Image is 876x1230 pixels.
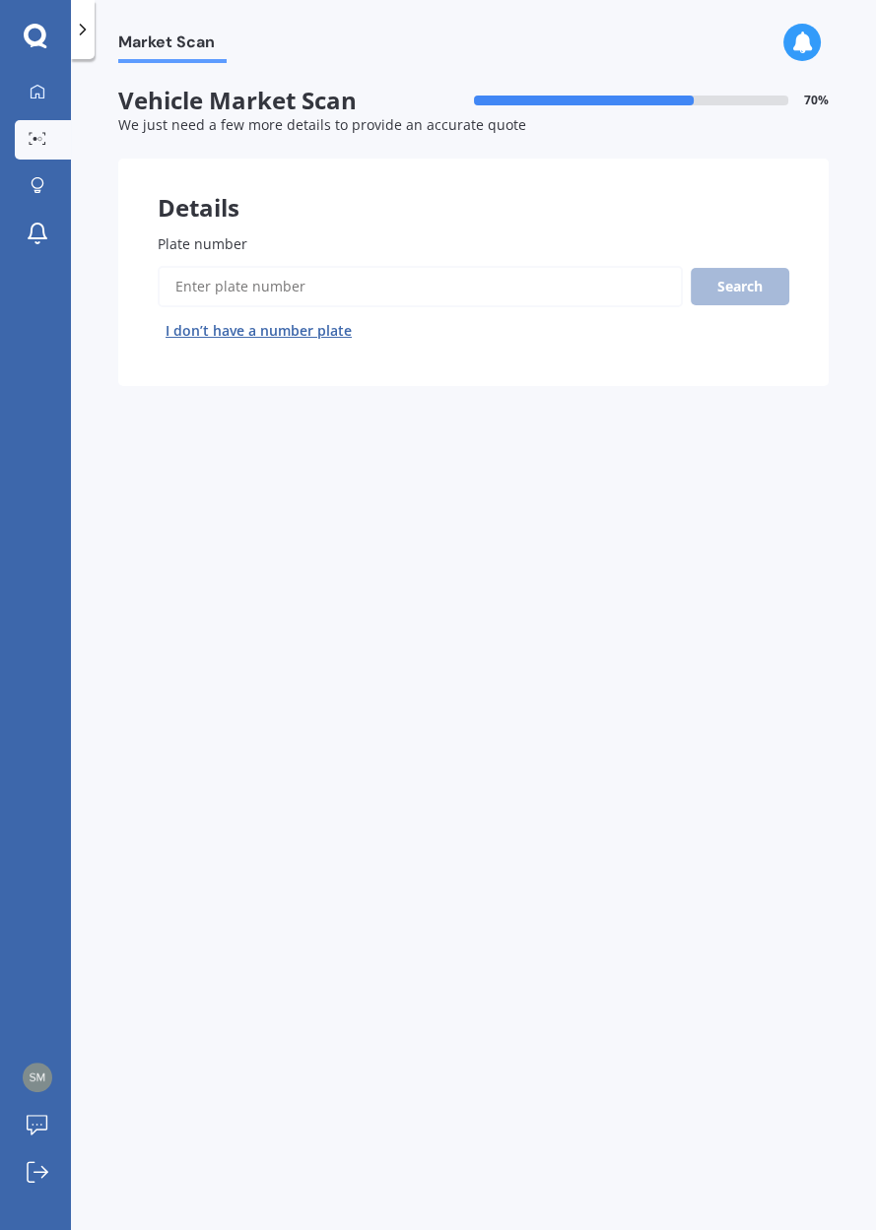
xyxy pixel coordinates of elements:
[118,32,227,59] span: Market Scan
[804,94,829,107] span: 70 %
[158,234,247,253] span: Plate number
[158,315,360,347] button: I don’t have a number plate
[158,266,683,307] input: Enter plate number
[118,87,474,115] span: Vehicle Market Scan
[23,1063,52,1092] img: b804d74dd14e6e1395f6082db58841e1
[118,159,829,218] div: Details
[118,115,526,134] span: We just need a few more details to provide an accurate quote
